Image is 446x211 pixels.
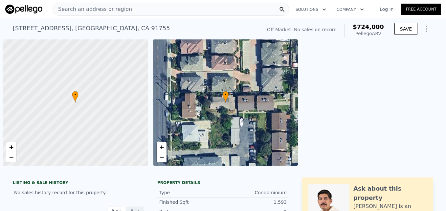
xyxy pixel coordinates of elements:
span: + [159,143,164,151]
button: Show Options [420,22,433,35]
div: • [222,91,229,103]
div: 1,593 [223,199,287,205]
div: Off Market. No sales on record [267,26,337,33]
div: • [72,91,78,103]
a: Log In [372,6,401,12]
a: Zoom in [157,142,167,152]
span: + [9,143,13,151]
span: Search an address or region [53,5,132,13]
img: Pellego [5,5,42,14]
span: • [222,92,229,98]
a: Zoom in [6,142,16,152]
span: − [159,153,164,161]
span: $724,000 [353,23,384,30]
button: Company [331,4,369,15]
div: Finished Sqft [159,199,223,205]
div: Type [159,189,223,196]
a: Free Account [401,4,441,15]
div: No sales history record for this property. [13,187,144,199]
div: Property details [157,180,289,185]
button: SAVE [394,23,417,35]
span: − [9,153,13,161]
div: Pellego ARV [353,30,384,37]
div: Condominium [223,189,287,196]
div: [STREET_ADDRESS] , [GEOGRAPHIC_DATA] , CA 91755 [13,24,170,33]
div: LISTING & SALE HISTORY [13,180,144,187]
button: Solutions [290,4,331,15]
a: Zoom out [6,152,16,162]
span: • [72,92,78,98]
div: Ask about this property [353,184,427,202]
a: Zoom out [157,152,167,162]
